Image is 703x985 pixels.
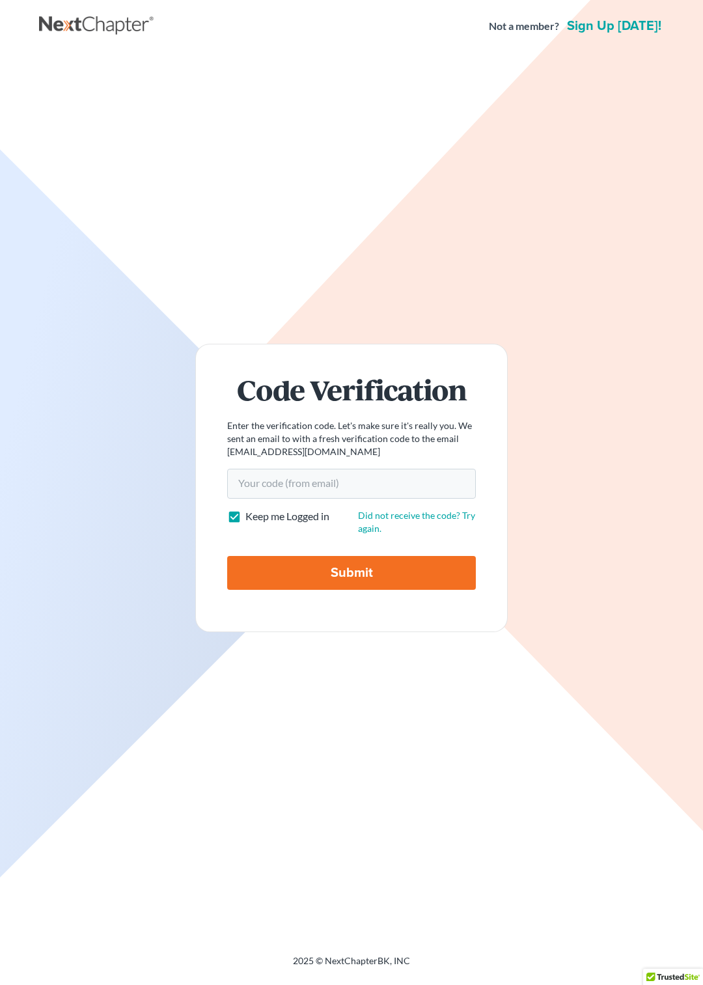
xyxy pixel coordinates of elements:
[227,556,476,590] input: Submit
[227,419,476,458] p: Enter the verification code. Let's make sure it's really you. We sent an email to with a fresh ve...
[564,20,664,33] a: Sign up [DATE]!
[227,376,476,404] h1: Code Verification
[39,954,664,978] div: 2025 © NextChapterBK, INC
[489,19,559,34] strong: Not a member?
[227,469,476,499] input: Your code (from email)
[245,509,329,524] label: Keep me Logged in
[358,510,475,534] a: Did not receive the code? Try again.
